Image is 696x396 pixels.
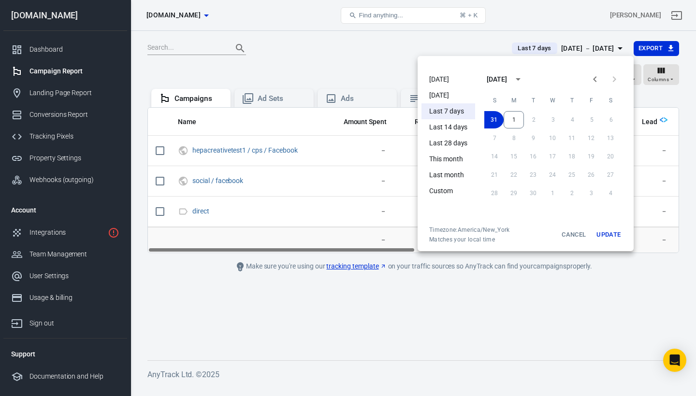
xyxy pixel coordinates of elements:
button: calendar view is open, switch to year view [510,71,526,87]
li: Last 28 days [421,135,475,151]
button: 1 [504,111,524,128]
li: This month [421,151,475,167]
span: Friday [582,91,600,110]
span: Monday [505,91,522,110]
div: Timezone: America/New_York [429,226,510,234]
li: Last 7 days [421,103,475,119]
button: 31 [484,111,504,128]
li: Custom [421,183,475,199]
div: [DATE] [487,74,507,85]
li: [DATE] [421,71,475,87]
div: Open Intercom Messenger [663,349,686,372]
span: Tuesday [524,91,542,110]
li: Last month [421,167,475,183]
span: Matches your local time [429,236,510,243]
li: Last 14 days [421,119,475,135]
li: [DATE] [421,87,475,103]
button: Update [593,226,624,243]
span: Thursday [563,91,580,110]
span: Sunday [486,91,503,110]
span: Saturday [602,91,619,110]
button: Cancel [558,226,589,243]
button: Previous month [585,70,605,89]
span: Wednesday [544,91,561,110]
